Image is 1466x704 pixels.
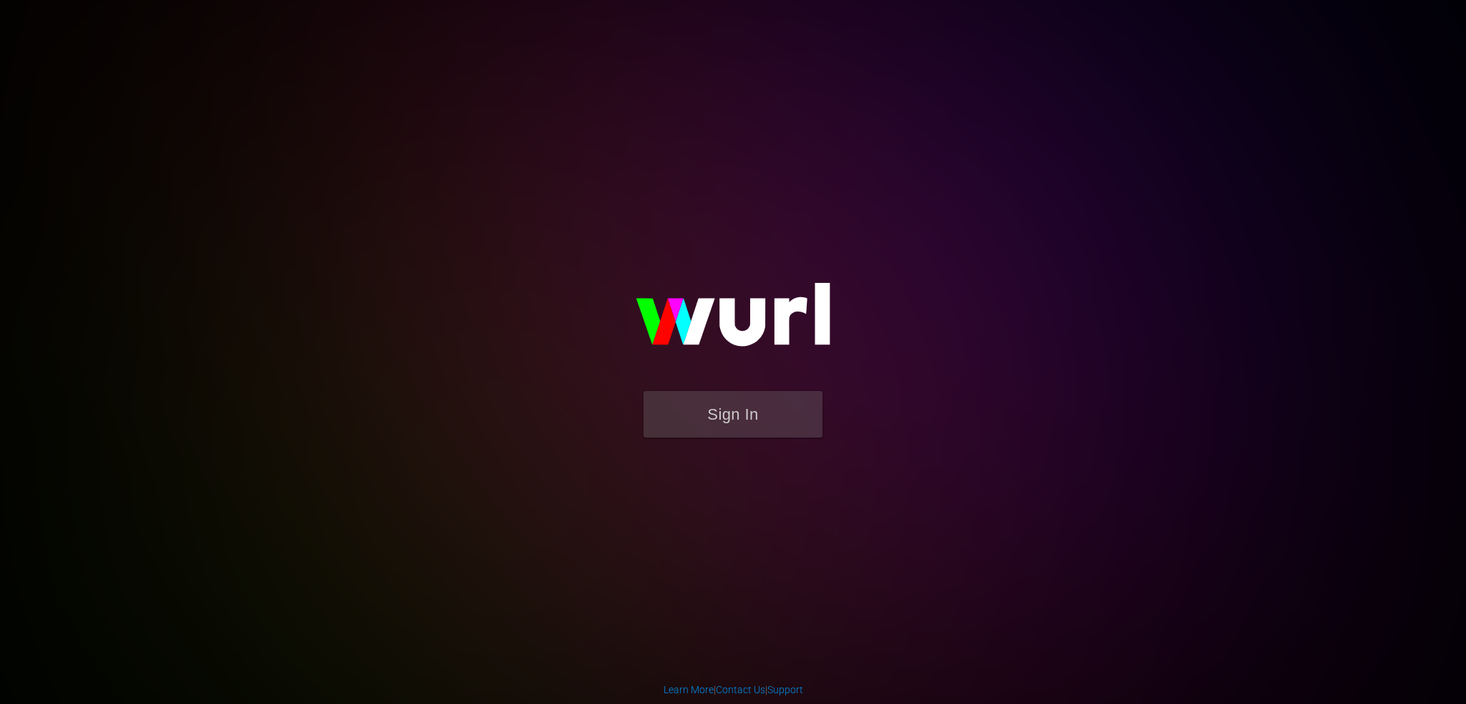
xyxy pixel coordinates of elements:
img: wurl-logo-on-black-223613ac3d8ba8fe6dc639794a292ebdb59501304c7dfd60c99c58986ef67473.svg [590,252,876,391]
button: Sign In [644,391,822,438]
a: Contact Us [716,684,765,695]
a: Learn More [664,684,714,695]
div: | | [664,683,803,697]
a: Support [767,684,803,695]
